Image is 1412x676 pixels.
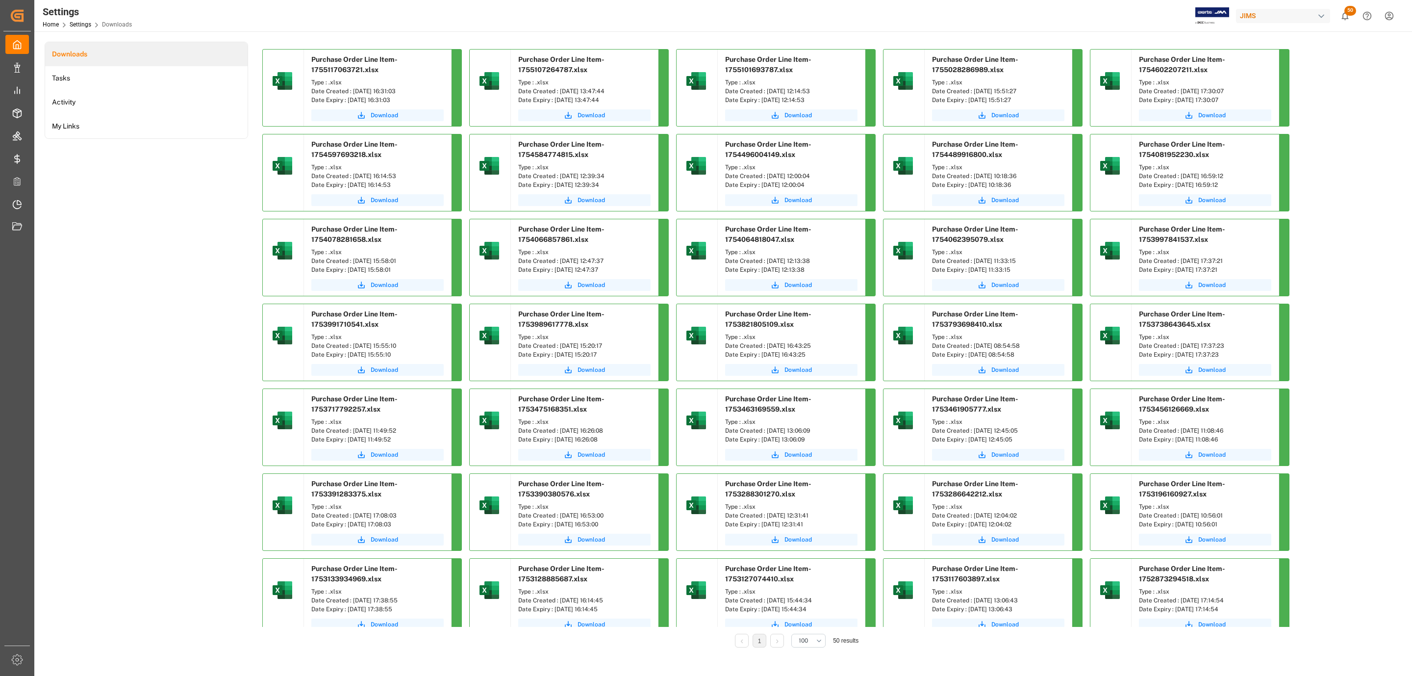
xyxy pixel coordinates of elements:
[578,196,605,205] span: Download
[311,565,398,583] span: Purchase Order Line Item-1753133934969.xlsx
[1139,333,1271,341] div: Type : .xlsx
[932,502,1064,511] div: Type : .xlsx
[1139,96,1271,104] div: Date Expiry : [DATE] 17:30:07
[311,140,398,158] span: Purchase Order Line Item-1754597693218.xlsx
[725,194,857,206] button: Download
[891,239,915,262] img: microsoft-excel-2019--v1.png
[518,426,651,435] div: Date Created : [DATE] 16:26:08
[1139,279,1271,291] button: Download
[725,587,857,596] div: Type : .xlsx
[518,605,651,614] div: Date Expiry : [DATE] 16:14:45
[518,78,651,87] div: Type : .xlsx
[1356,5,1378,27] button: Help Center
[1139,194,1271,206] button: Download
[932,310,1018,328] span: Purchase Order Line Item-1753793698410.xlsx
[932,140,1018,158] span: Purchase Order Line Item-1754489916800.xlsx
[1139,619,1271,630] a: Download
[725,310,811,328] span: Purchase Order Line Item-1753821805109.xlsx
[311,395,398,413] span: Purchase Order Line Item-1753717792257.xlsx
[784,450,812,459] span: Download
[1139,109,1271,121] a: Download
[311,350,444,359] div: Date Expiry : [DATE] 15:55:10
[311,163,444,172] div: Type : .xlsx
[1198,111,1226,120] span: Download
[578,535,605,544] span: Download
[1139,395,1225,413] span: Purchase Order Line Item-1753456126669.xlsx
[311,172,444,181] div: Date Created : [DATE] 16:14:53
[991,281,1019,289] span: Download
[725,181,857,189] div: Date Expiry : [DATE] 12:00:04
[1139,364,1271,376] button: Download
[311,109,444,121] button: Download
[518,417,651,426] div: Type : .xlsx
[478,578,501,602] img: microsoft-excel-2019--v1.png
[518,619,651,630] button: Download
[1098,69,1122,93] img: microsoft-excel-2019--v1.png
[684,409,708,432] img: microsoft-excel-2019--v1.png
[725,163,857,172] div: Type : .xlsx
[1344,6,1356,16] span: 50
[43,4,132,19] div: Settings
[932,279,1064,291] a: Download
[578,281,605,289] span: Download
[1098,239,1122,262] img: microsoft-excel-2019--v1.png
[45,90,248,114] a: Activity
[311,225,398,243] span: Purchase Order Line Item-1754078281658.xlsx
[932,426,1064,435] div: Date Created : [DATE] 12:45:05
[518,109,651,121] button: Download
[1236,6,1334,25] button: JIMS
[932,333,1064,341] div: Type : .xlsx
[311,534,444,546] a: Download
[932,163,1064,172] div: Type : .xlsx
[725,350,857,359] div: Date Expiry : [DATE] 16:43:25
[932,587,1064,596] div: Type : .xlsx
[311,511,444,520] div: Date Created : [DATE] 17:08:03
[311,417,444,426] div: Type : .xlsx
[725,265,857,274] div: Date Expiry : [DATE] 12:13:38
[725,605,857,614] div: Date Expiry : [DATE] 15:44:34
[725,364,857,376] button: Download
[725,426,857,435] div: Date Created : [DATE] 13:06:09
[784,111,812,120] span: Download
[725,534,857,546] button: Download
[932,257,1064,265] div: Date Created : [DATE] 11:33:15
[478,154,501,178] img: microsoft-excel-2019--v1.png
[725,417,857,426] div: Type : .xlsx
[1139,596,1271,605] div: Date Created : [DATE] 17:14:54
[518,480,605,498] span: Purchase Order Line Item-1753390380576.xlsx
[518,333,651,341] div: Type : .xlsx
[891,409,915,432] img: microsoft-excel-2019--v1.png
[311,605,444,614] div: Date Expiry : [DATE] 17:38:55
[725,596,857,605] div: Date Created : [DATE] 15:44:34
[478,494,501,517] img: microsoft-excel-2019--v1.png
[311,619,444,630] button: Download
[932,194,1064,206] button: Download
[518,596,651,605] div: Date Created : [DATE] 16:14:45
[518,350,651,359] div: Date Expiry : [DATE] 15:20:17
[784,535,812,544] span: Download
[311,333,444,341] div: Type : .xlsx
[1098,324,1122,347] img: microsoft-excel-2019--v1.png
[932,78,1064,87] div: Type : .xlsx
[518,248,651,257] div: Type : .xlsx
[518,534,651,546] a: Download
[1139,502,1271,511] div: Type : .xlsx
[932,364,1064,376] a: Download
[371,365,398,374] span: Download
[1139,511,1271,520] div: Date Created : [DATE] 10:56:01
[311,587,444,596] div: Type : .xlsx
[518,194,651,206] button: Download
[1139,480,1225,498] span: Purchase Order Line Item-1753196160927.xlsx
[725,565,811,583] span: Purchase Order Line Item-1753127074410.xlsx
[932,511,1064,520] div: Date Created : [DATE] 12:04:02
[311,248,444,257] div: Type : .xlsx
[518,181,651,189] div: Date Expiry : [DATE] 12:39:34
[891,154,915,178] img: microsoft-excel-2019--v1.png
[932,181,1064,189] div: Date Expiry : [DATE] 10:18:36
[518,435,651,444] div: Date Expiry : [DATE] 16:26:08
[271,494,294,517] img: microsoft-excel-2019--v1.png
